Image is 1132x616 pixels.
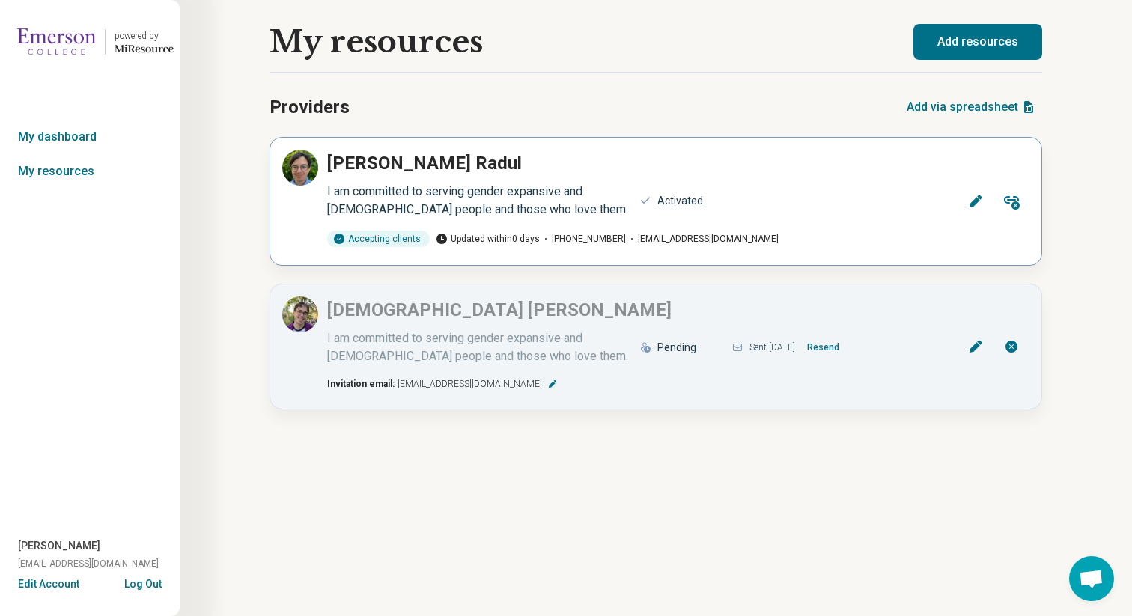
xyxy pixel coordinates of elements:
[436,232,540,246] span: Updated within 0 days
[18,557,159,570] span: [EMAIL_ADDRESS][DOMAIN_NAME]
[270,25,483,59] h1: My resources
[540,232,626,246] span: [PHONE_NUMBER]
[327,296,672,323] p: [DEMOGRAPHIC_DATA] [PERSON_NAME]
[657,193,703,209] div: Activated
[398,377,542,391] span: [EMAIL_ADDRESS][DOMAIN_NAME]
[327,377,395,391] span: Invitation email:
[901,89,1042,125] button: Add via spreadsheet
[17,24,96,60] img: Emerson College
[626,232,779,246] span: [EMAIL_ADDRESS][DOMAIN_NAME]
[327,150,522,177] p: [PERSON_NAME] Radul
[115,29,174,43] div: powered by
[327,231,430,247] div: Accepting clients
[124,576,162,588] button: Log Out
[657,340,696,356] div: Pending
[18,538,100,554] span: [PERSON_NAME]
[327,329,630,365] div: I am committed to serving gender expansive and [DEMOGRAPHIC_DATA] people and those who love them.
[327,183,630,219] div: I am committed to serving gender expansive and [DEMOGRAPHIC_DATA] people and those who love them.
[6,24,174,60] a: Emerson Collegepowered by
[801,335,845,359] button: Resend
[731,335,934,359] div: Sent [DATE]
[270,94,350,121] h2: Providers
[18,576,79,592] button: Edit Account
[1069,556,1114,601] div: Open chat
[913,24,1042,60] button: Add resources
